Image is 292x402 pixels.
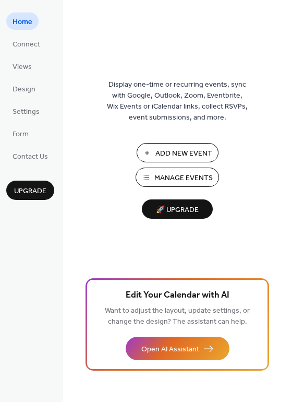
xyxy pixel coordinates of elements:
[6,57,38,75] a: Views
[141,344,199,355] span: Open AI Assistant
[13,129,29,140] span: Form
[126,288,229,303] span: Edit Your Calendar with AI
[105,304,250,329] span: Want to adjust the layout, update settings, or change the design? The assistant can help.
[142,199,213,219] button: 🚀 Upgrade
[13,151,48,162] span: Contact Us
[13,17,32,28] span: Home
[6,80,42,97] a: Design
[154,173,213,184] span: Manage Events
[6,35,46,52] a: Connect
[13,84,35,95] span: Design
[14,186,46,197] span: Upgrade
[137,143,218,162] button: Add New Event
[6,147,54,164] a: Contact Us
[13,39,40,50] span: Connect
[6,181,54,200] button: Upgrade
[155,148,212,159] span: Add New Event
[6,13,39,30] a: Home
[6,102,46,120] a: Settings
[148,203,206,217] span: 🚀 Upgrade
[6,125,35,142] a: Form
[126,337,229,360] button: Open AI Assistant
[13,62,32,73] span: Views
[136,168,219,187] button: Manage Events
[13,107,40,117] span: Settings
[107,79,248,123] span: Display one-time or recurring events, sync with Google, Outlook, Zoom, Eventbrite, Wix Events or ...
